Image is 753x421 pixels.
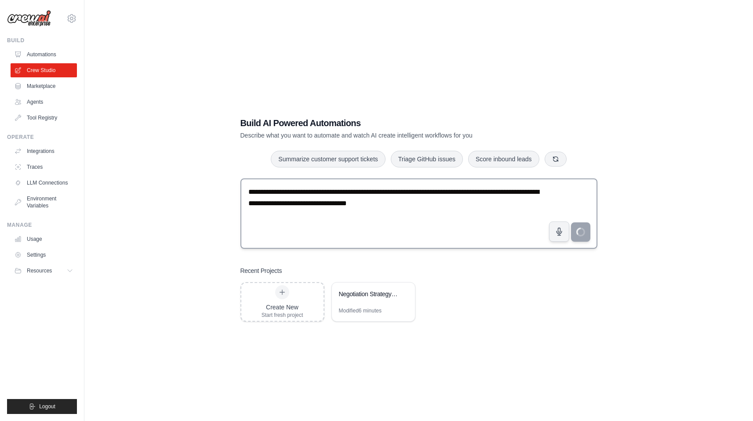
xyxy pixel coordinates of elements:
a: Tool Registry [11,111,77,125]
div: Build [7,37,77,44]
a: Automations [11,47,77,62]
a: Marketplace [11,79,77,93]
a: Agents [11,95,77,109]
a: Integrations [11,144,77,158]
button: Triage GitHub issues [391,151,463,167]
h1: Build AI Powered Automations [240,117,536,129]
img: Logo [7,10,51,27]
button: Logout [7,399,77,414]
a: Usage [11,232,77,246]
div: Manage [7,221,77,229]
button: Get new suggestions [545,152,567,167]
div: Negotiation Strategy & Battle Card Generator [339,290,399,298]
button: Click to speak your automation idea [549,221,569,242]
a: Crew Studio [11,63,77,77]
button: Summarize customer support tickets [271,151,385,167]
button: Resources [11,264,77,278]
a: Settings [11,248,77,262]
span: Resources [27,267,52,274]
span: Logout [39,403,55,410]
div: Create New [262,303,303,312]
div: Start fresh project [262,312,303,319]
div: Modified 6 minutes [339,307,382,314]
a: Traces [11,160,77,174]
a: LLM Connections [11,176,77,190]
iframe: Chat Widget [709,379,753,421]
div: Operate [7,134,77,141]
a: Environment Variables [11,192,77,213]
button: Score inbound leads [468,151,539,167]
p: Describe what you want to automate and watch AI create intelligent workflows for you [240,131,536,140]
h3: Recent Projects [240,266,282,275]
